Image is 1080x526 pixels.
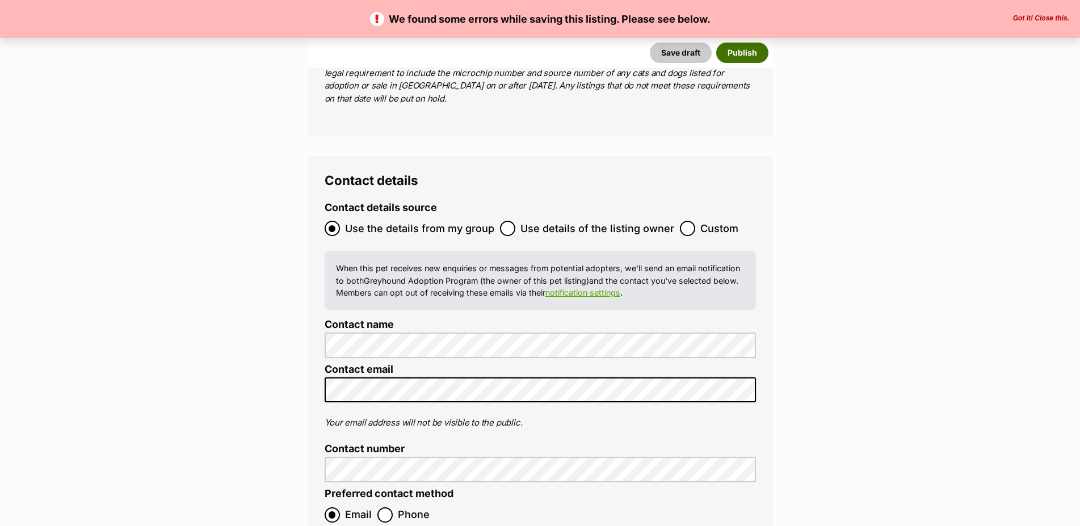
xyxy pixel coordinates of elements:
label: Contact number [325,443,756,455]
button: Publish [716,43,768,63]
label: Preferred contact method [325,488,453,500]
label: Contact email [325,364,756,376]
button: Save draft [650,43,712,63]
label: Contact name [325,319,756,331]
p: We found some errors while saving this listing. Please see below. [11,11,1069,27]
p: When this pet receives new enquiries or messages from potential adopters, we'll send an email not... [336,262,745,298]
button: Close the banner [1010,14,1073,23]
span: Contact details [325,172,418,188]
span: Phone [398,507,430,523]
span: Email [345,507,372,523]
span: Use details of the listing owner [520,221,674,236]
a: notification settings [545,288,620,297]
span: Use the details from my group [345,221,494,236]
span: Custom [700,221,738,236]
span: Greyhound Adoption Program (the owner of this pet listing) [364,276,589,285]
label: Contact details source [325,202,437,214]
p: Your email address will not be visible to the public. [325,416,756,430]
